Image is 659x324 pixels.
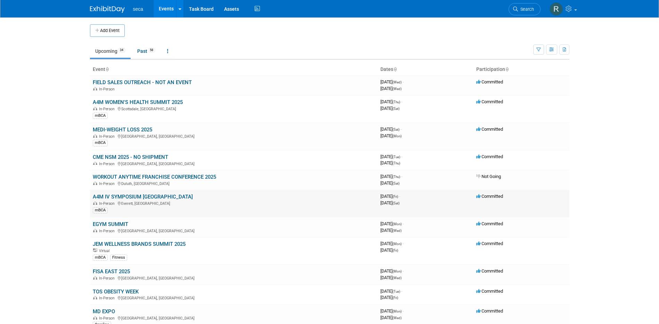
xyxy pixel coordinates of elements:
a: Search [509,3,541,15]
span: (Mon) [393,222,402,226]
span: [DATE] [380,308,404,314]
span: In-Person [99,229,117,233]
span: [DATE] [380,248,398,253]
a: TOS OBESITY WEEK [93,289,139,295]
span: (Mon) [393,269,402,273]
span: - [403,308,404,314]
span: - [403,241,404,246]
span: - [401,174,402,179]
span: [DATE] [380,79,404,84]
span: Committed [476,194,503,199]
span: In-Person [99,87,117,91]
span: - [403,268,404,274]
span: In-Person [99,162,117,166]
span: In-Person [99,134,117,139]
span: Committed [476,127,503,132]
img: ExhibitDay [90,6,125,13]
img: In-Person Event [93,201,97,205]
img: In-Person Event [93,316,97,319]
span: Committed [476,308,503,314]
div: mBCA [93,254,108,261]
span: Not Going [476,174,501,179]
span: (Thu) [393,161,400,165]
span: (Wed) [393,80,402,84]
div: [GEOGRAPHIC_DATA], [GEOGRAPHIC_DATA] [93,315,375,321]
span: [DATE] [380,268,404,274]
span: Virtual [99,249,112,253]
span: (Sat) [393,201,399,205]
span: [DATE] [380,180,399,186]
span: In-Person [99,316,117,321]
th: Event [90,64,378,75]
span: - [399,194,400,199]
span: In-Person [99,296,117,300]
a: WORKOUT ANYTIME FRANCHISE CONFERENCE 2025 [93,174,216,180]
span: (Fri) [393,195,398,199]
a: MEDI-WEIGHT LOSS 2025 [93,127,152,133]
span: (Tue) [393,155,400,159]
div: [GEOGRAPHIC_DATA], [GEOGRAPHIC_DATA] [93,161,375,166]
span: Committed [476,79,503,84]
span: [DATE] [380,127,402,132]
a: FISA EAST 2025 [93,268,130,275]
img: In-Person Event [93,181,97,185]
span: Committed [476,221,503,226]
span: (Tue) [393,290,400,293]
span: In-Person [99,201,117,206]
span: 34 [118,48,125,53]
span: (Mon) [393,309,402,313]
span: (Sat) [393,107,399,111]
div: [GEOGRAPHIC_DATA], [GEOGRAPHIC_DATA] [93,133,375,139]
span: [DATE] [380,106,399,111]
span: (Fri) [393,249,398,252]
span: [DATE] [380,160,400,165]
span: [DATE] [380,228,402,233]
span: (Mon) [393,242,402,246]
img: In-Person Event [93,162,97,165]
div: [GEOGRAPHIC_DATA], [GEOGRAPHIC_DATA] [93,228,375,233]
span: (Sat) [393,181,399,185]
img: In-Person Event [93,87,97,90]
a: A4M WOMEN'S HEALTH SUMMIT 2025 [93,99,183,105]
div: Fitness [110,254,127,261]
span: In-Person [99,276,117,281]
a: Past58 [132,44,160,58]
a: CME NSM 2025 - NO SHIPMENT [93,154,168,160]
span: - [401,154,402,159]
a: A4M IV SYMPOSIUM [GEOGRAPHIC_DATA] [93,194,193,200]
span: Search [518,7,534,12]
div: [GEOGRAPHIC_DATA], [GEOGRAPHIC_DATA] [93,275,375,281]
img: Virtual Event [93,249,97,252]
button: Add Event [90,24,125,37]
span: (Wed) [393,229,402,233]
span: [DATE] [380,200,399,205]
a: FIELD SALES OUTREACH - NOT AN EVENT [93,79,192,86]
span: - [401,289,402,294]
span: [DATE] [380,154,402,159]
img: In-Person Event [93,296,97,299]
span: - [403,79,404,84]
span: Committed [476,154,503,159]
span: (Wed) [393,316,402,320]
span: - [401,127,402,132]
th: Dates [378,64,473,75]
span: - [403,221,404,226]
span: Committed [476,289,503,294]
a: Sort by Start Date [393,66,397,72]
span: Committed [476,241,503,246]
span: [DATE] [380,133,402,138]
div: mBCA [93,113,108,119]
span: seca [133,6,143,12]
a: Sort by Participation Type [505,66,509,72]
span: [DATE] [380,221,404,226]
div: mBCA [93,140,108,146]
div: Duluth, [GEOGRAPHIC_DATA] [93,180,375,186]
span: In-Person [99,107,117,111]
span: - [401,99,402,104]
span: [DATE] [380,275,402,280]
span: [DATE] [380,194,400,199]
img: In-Person Event [93,107,97,110]
span: Committed [476,99,503,104]
span: (Sat) [393,128,399,131]
span: (Wed) [393,276,402,280]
